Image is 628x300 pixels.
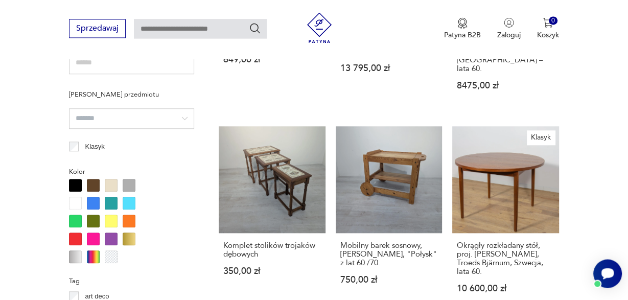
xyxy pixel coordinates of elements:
p: 750,00 zł [340,275,438,284]
h3: Mobilny barek sosnowy, [PERSON_NAME], "Połysk" z lat 60./70. [340,241,438,267]
img: Ikonka użytkownika [504,17,514,28]
iframe: Smartsupp widget button [593,259,622,288]
p: Tag [69,275,194,287]
img: Ikona koszyka [543,17,553,28]
p: 649,00 zł [223,55,321,64]
h3: Okrągły rozkładany stół, proj. [PERSON_NAME], Troeds Bjärnum, Szwecja, lata 60. [457,241,554,276]
p: 10 600,00 zł [457,284,554,293]
p: Zaloguj [497,30,521,40]
img: Patyna - sklep z meblami i dekoracjami vintage [304,12,335,43]
a: Ikona medaluPatyna B2B [444,17,481,40]
a: Sprzedawaj [69,26,126,33]
img: Ikona medalu [457,17,468,29]
p: [PERSON_NAME] przedmiotu [69,89,194,100]
p: Kolor [69,166,194,177]
button: Patyna B2B [444,17,481,40]
p: Patyna B2B [444,30,481,40]
h3: Niski stolik kawowy [PERSON_NAME] – proj. [PERSON_NAME] – [PERSON_NAME] – [GEOGRAPHIC_DATA] – lat... [457,21,554,73]
button: Sprzedawaj [69,19,126,38]
button: Szukaj [249,22,261,34]
p: 8475,00 zł [457,81,554,90]
div: 0 [549,16,557,25]
p: 13 795,00 zł [340,64,438,73]
h3: Komplet stolików trojaków dębowych [223,241,321,259]
button: Zaloguj [497,17,521,40]
p: Klasyk [85,141,104,152]
button: 0Koszyk [537,17,559,40]
p: 350,00 zł [223,267,321,275]
p: Koszyk [537,30,559,40]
